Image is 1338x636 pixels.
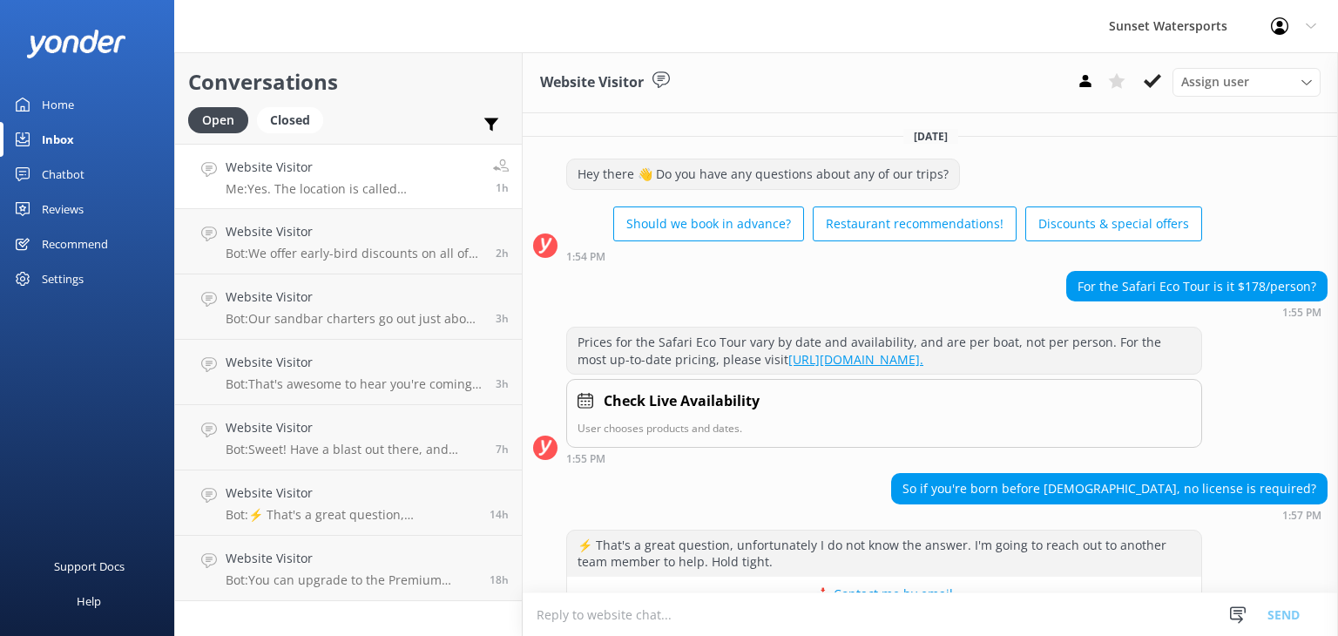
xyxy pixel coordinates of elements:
[1282,511,1321,521] strong: 1:57 PM
[226,158,480,177] h4: Website Visitor
[567,328,1201,374] div: Prices for the Safari Eco Tour vary by date and availability, and are per boat, not per person. F...
[788,351,923,368] a: [URL][DOMAIN_NAME].
[42,227,108,261] div: Recommend
[566,452,1202,464] div: Sep 08 2025 12:55pm (UTC -05:00) America/Cancun
[567,577,1201,612] button: 📩 Contact me by email
[1172,68,1321,96] div: Assign User
[1025,206,1202,241] button: Discounts & special offers
[188,107,248,133] div: Open
[226,246,483,261] p: Bot: We offer early-bird discounts on all of our morning trips! When you book directly with us, w...
[226,222,483,241] h4: Website Visitor
[891,509,1328,521] div: Sep 08 2025 12:57pm (UTC -05:00) America/Cancun
[613,206,804,241] button: Should we book in advance?
[226,181,480,197] p: Me: Yes. The location is called [GEOGRAPHIC_DATA], on [GEOGRAPHIC_DATA]... Home of the [GEOGRAPHI...
[175,470,522,536] a: Website VisitorBot:⚡ That's a great question, unfortunately I do not know the answer. I'm going t...
[175,340,522,405] a: Website VisitorBot:That's awesome to hear you're coming back! For returning guest discounts, give...
[813,206,1017,241] button: Restaurant recommendations!
[1067,272,1327,301] div: For the Safari Eco Tour is it $178/person?
[226,572,476,588] p: Bot: You can upgrade to the Premium Liquor Package for $19.95, which gives you unlimited mixed dr...
[496,311,509,326] span: Sep 08 2025 12:41pm (UTC -05:00) America/Cancun
[567,159,959,189] div: Hey there 👋 Do you have any questions about any of our trips?
[226,353,483,372] h4: Website Visitor
[566,250,1202,262] div: Sep 08 2025 12:54pm (UTC -05:00) America/Cancun
[1181,72,1249,91] span: Assign user
[226,549,476,568] h4: Website Visitor
[188,65,509,98] h2: Conversations
[903,129,958,144] span: [DATE]
[42,261,84,296] div: Settings
[42,122,74,157] div: Inbox
[42,157,84,192] div: Chatbot
[567,531,1201,577] div: ⚡ That's a great question, unfortunately I do not know the answer. I'm going to reach out to anot...
[175,274,522,340] a: Website VisitorBot:Our sandbar charters go out just about every day of the year, weather permitti...
[496,442,509,457] span: Sep 08 2025 08:58am (UTC -05:00) America/Cancun
[26,30,126,58] img: yonder-white-logo.png
[226,507,476,523] p: Bot: ⚡ That's a great question, unfortunately I do not know the answer. I'm going to reach out to...
[892,474,1327,504] div: So if you're born before [DEMOGRAPHIC_DATA], no license is required?
[77,584,101,619] div: Help
[175,144,522,209] a: Website VisitorMe:Yes. The location is called [GEOGRAPHIC_DATA], on [GEOGRAPHIC_DATA]... Home of ...
[188,110,257,129] a: Open
[604,390,760,413] h4: Check Live Availability
[578,420,1191,436] p: User chooses products and dates.
[226,311,483,327] p: Bot: Our sandbar charters go out just about every day of the year, weather permitting. For the la...
[490,507,509,522] span: Sep 08 2025 02:14am (UTC -05:00) America/Cancun
[226,376,483,392] p: Bot: That's awesome to hear you're coming back! For returning guest discounts, give our office a ...
[1066,306,1328,318] div: Sep 08 2025 12:55pm (UTC -05:00) America/Cancun
[175,405,522,470] a: Website VisitorBot:Sweet! Have a blast out there, and enjoy every moment of your adventure! If an...
[566,252,605,262] strong: 1:54 PM
[490,572,509,587] span: Sep 07 2025 09:25pm (UTC -05:00) America/Cancun
[566,454,605,464] strong: 1:55 PM
[496,246,509,260] span: Sep 08 2025 02:12pm (UTC -05:00) America/Cancun
[42,192,84,227] div: Reviews
[257,107,323,133] div: Closed
[226,484,476,503] h4: Website Visitor
[1282,308,1321,318] strong: 1:55 PM
[257,110,332,129] a: Closed
[226,442,483,457] p: Bot: Sweet! Have a blast out there, and enjoy every moment of your adventure! If anything else co...
[226,288,483,307] h4: Website Visitor
[175,209,522,274] a: Website VisitorBot:We offer early-bird discounts on all of our morning trips! When you book direc...
[496,376,509,391] span: Sep 08 2025 12:28pm (UTC -05:00) America/Cancun
[54,549,125,584] div: Support Docs
[540,71,644,94] h3: Website Visitor
[496,180,509,195] span: Sep 08 2025 02:17pm (UTC -05:00) America/Cancun
[42,87,74,122] div: Home
[175,536,522,601] a: Website VisitorBot:You can upgrade to the Premium Liquor Package for $19.95, which gives you unli...
[226,418,483,437] h4: Website Visitor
